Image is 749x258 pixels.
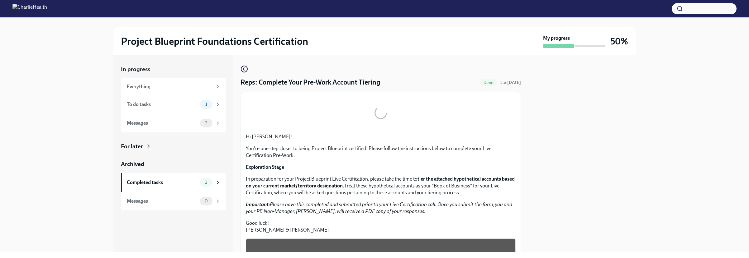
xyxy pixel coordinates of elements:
[246,133,516,140] p: Hi [PERSON_NAME]!
[121,65,226,73] a: In progress
[499,80,521,85] span: September 8th, 2025 09:00
[121,35,308,48] h2: Project Blueprint Foundations Certification
[610,36,628,47] h3: 50%
[121,160,226,168] a: Archived
[246,145,516,159] p: You're one step closer to being Project Blueprint certified! Please follow the instructions below...
[246,164,284,170] strong: Exploration Stage
[127,101,198,108] div: To do tasks
[121,142,226,150] a: For later
[246,176,516,196] p: In preparation for your Project Blueprint Live Certification, please take the time to Treat these...
[201,199,212,203] span: 0
[12,4,47,14] img: CharlieHealth
[121,173,226,192] a: Completed tasks2
[121,95,226,114] a: To do tasks1
[246,201,512,214] em: Please have this completed and submitted prior to your Live Certification call. Once you submit t...
[480,80,497,85] span: Done
[507,80,521,85] strong: [DATE]
[121,114,226,132] a: Messages2
[127,83,212,90] div: Everything
[127,179,198,186] div: Completed tasks
[202,102,211,107] span: 1
[246,201,270,207] strong: Important:
[347,97,415,128] button: Zoom image
[201,121,211,125] span: 2
[201,180,211,185] span: 2
[121,78,226,95] a: Everything
[499,80,521,85] span: Due
[121,192,226,210] a: Messages0
[121,142,143,150] div: For later
[543,35,570,42] strong: My progress
[127,198,198,205] div: Messages
[246,220,516,233] p: Good luck! [PERSON_NAME] & [PERSON_NAME]
[241,78,380,87] h4: Reps: Complete Your Pre-Work Account Tiering
[127,120,198,127] div: Messages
